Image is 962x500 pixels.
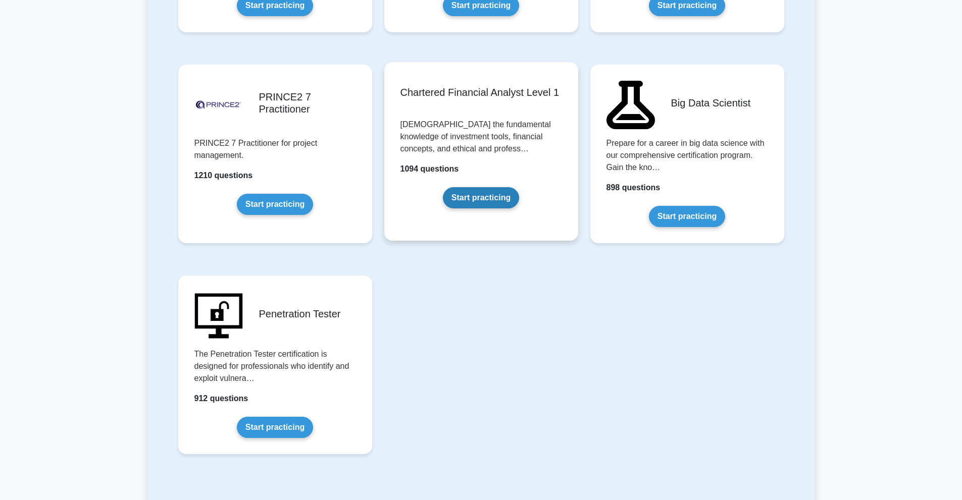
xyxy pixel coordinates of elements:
a: Start practicing [649,206,725,227]
a: Start practicing [443,187,519,208]
a: Start practicing [237,194,313,215]
a: Start practicing [237,417,313,438]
